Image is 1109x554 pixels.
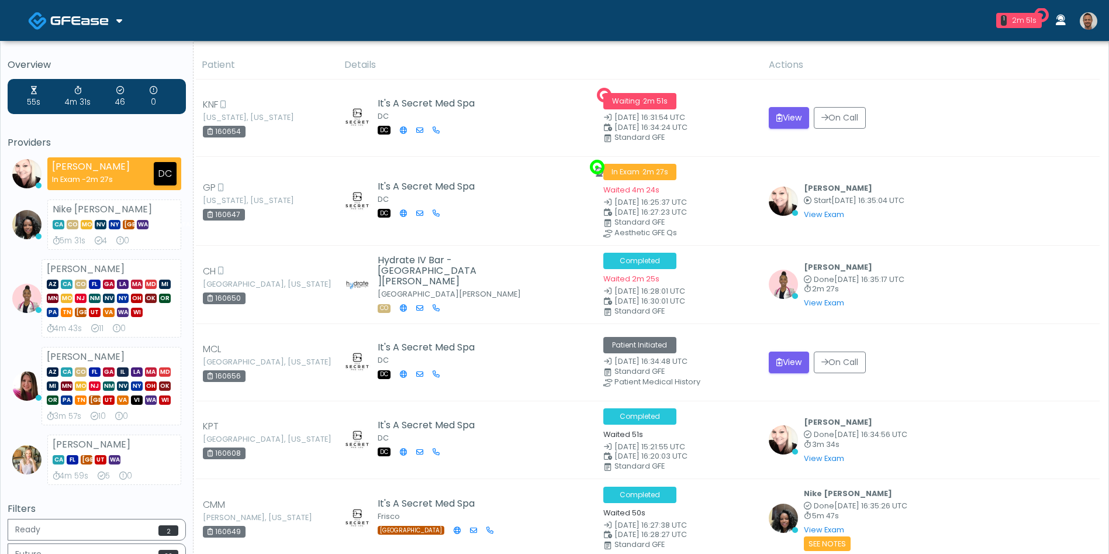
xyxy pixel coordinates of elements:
[804,262,872,272] b: [PERSON_NAME]
[804,197,904,205] small: Started at
[103,395,115,405] span: UT
[52,174,130,185] div: In Exam -
[769,352,809,373] button: View
[67,455,78,464] span: FL
[804,431,907,439] small: Completed at
[378,526,444,535] span: [GEOGRAPHIC_DATA]
[614,122,687,132] span: [DATE] 16:34:24 UTC
[769,425,798,455] img: Cynthia Petersen
[814,107,866,129] button: On Call
[643,96,668,106] span: 2m 51s
[378,126,391,135] span: DC
[603,429,643,439] small: Waited 51s
[203,209,245,221] div: 160647
[109,455,120,464] span: WA
[158,525,178,536] span: 2
[203,419,219,433] span: KPT
[603,487,676,503] span: Completed
[614,197,687,207] span: [DATE] 16:25:37 UTC
[378,448,391,456] span: DC
[603,453,755,460] small: Scheduled Time
[769,107,809,129] button: View
[603,288,755,295] small: Date Created
[145,367,157,377] span: MA
[150,85,157,108] div: Extended Exams
[75,280,87,289] span: CO
[117,280,129,289] span: LA
[28,11,47,30] img: Docovia
[203,370,246,382] div: 160656
[119,470,132,482] div: Extended Exams
[603,274,659,284] small: Waited 2m 25s
[603,93,676,109] span: Waiting ·
[131,294,143,303] span: OH
[614,296,685,306] span: [DATE] 16:30:01 UTC
[95,455,106,464] span: UT
[131,308,143,317] span: WI
[769,504,798,533] img: Nike Elizabeth Akinjero
[12,371,42,401] img: Megan McComy
[52,160,130,173] strong: [PERSON_NAME]
[769,187,798,216] img: Cynthia Petersen
[203,498,225,512] span: CMM
[28,1,122,39] a: Docovia
[614,541,766,548] div: Standard GFE
[61,308,72,317] span: TN
[814,352,866,373] button: On Call
[834,429,907,439] span: [DATE] 16:34:56 UTC
[131,367,143,377] span: LA
[81,455,92,464] span: [GEOGRAPHIC_DATA]
[116,235,129,247] div: Extended Exams
[203,526,246,538] div: 160649
[378,289,521,299] small: [GEOGRAPHIC_DATA][PERSON_NAME]
[378,370,391,379] span: DC
[137,220,148,229] span: WA
[89,308,101,317] span: UT
[378,255,480,287] h5: Hydrate IV Bar - [GEOGRAPHIC_DATA][PERSON_NAME]
[378,433,389,443] small: DC
[89,280,101,289] span: FL
[614,442,685,452] span: [DATE] 15:21:55 UTC
[203,359,267,366] small: [GEOGRAPHIC_DATA], [US_STATE]
[603,531,755,539] small: Scheduled Time
[47,411,81,422] div: Average Review Time
[203,197,267,204] small: [US_STATE], [US_STATE]
[603,508,645,518] small: Waited 50s
[814,501,834,511] span: Done
[804,276,904,284] small: Completed at
[603,358,755,366] small: Date Created
[642,167,668,177] span: 2m 27s
[75,294,87,303] span: NJ
[123,220,134,229] span: [GEOGRAPHIC_DATA]
[603,337,676,353] span: Patient Initiated
[53,455,64,464] span: CA
[109,220,120,229] span: NY
[804,536,851,551] small: See Notes
[603,185,659,195] small: Waited 4m 24s
[603,199,755,207] small: Date Created
[378,342,475,353] h5: It's A Secret Med Spa
[103,280,115,289] span: GA
[47,280,58,289] span: AZ
[12,159,42,188] img: Cynthia Petersen
[131,381,143,391] span: NY
[203,114,267,121] small: [US_STATE], [US_STATE]
[804,525,844,535] a: View Exam
[203,126,246,137] div: 160654
[834,501,907,511] span: [DATE] 16:35:26 UTC
[113,323,126,335] div: Extended Exams
[343,270,372,299] img: Michelle Kimble
[804,503,907,510] small: Completed at
[131,280,143,289] span: MA
[89,294,101,303] span: NM
[27,85,40,108] div: Average Wait Time
[145,294,157,303] span: OK
[47,294,58,303] span: MN
[75,308,87,317] span: [GEOGRAPHIC_DATA]
[1001,15,1007,26] div: 1
[804,453,844,463] a: View Exam
[75,381,87,391] span: MO
[804,183,872,193] b: [PERSON_NAME]
[47,262,125,276] strong: [PERSON_NAME]
[378,511,400,521] small: Frisco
